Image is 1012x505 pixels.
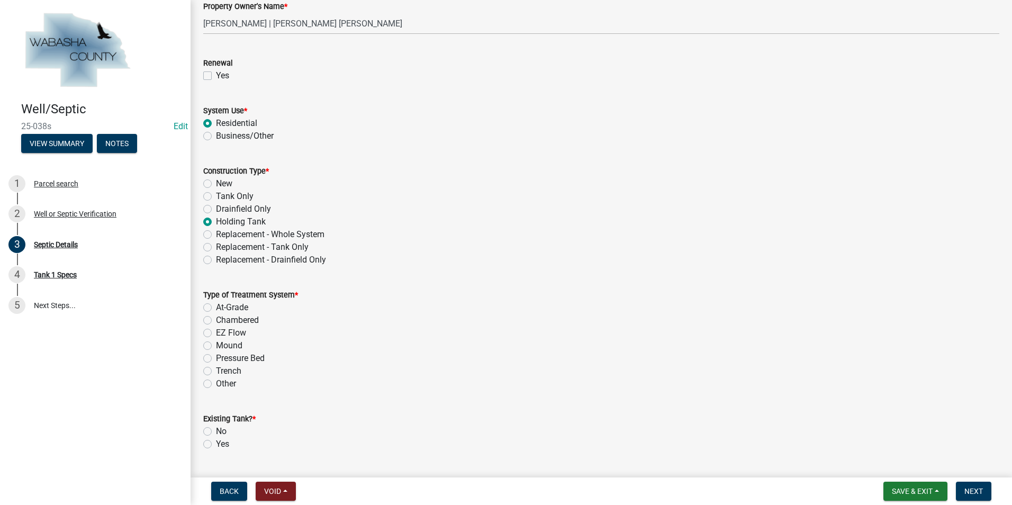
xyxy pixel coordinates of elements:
label: System Use [203,107,247,115]
div: Well or Septic Verification [34,210,116,218]
label: Residential [216,117,257,130]
wm-modal-confirm: Summary [21,140,93,148]
label: Replacement - Drainfield Only [216,254,326,266]
label: Renewal [203,60,233,67]
button: Back [211,482,247,501]
label: No [216,425,227,438]
label: Type of Treatment System [203,292,298,299]
div: 3 [8,236,25,253]
span: Next [964,487,983,495]
label: New [216,177,232,190]
h4: Well/Septic [21,102,182,117]
div: Septic Details [34,241,78,248]
label: Business/Other [216,130,274,142]
button: View Summary [21,134,93,153]
div: 5 [8,297,25,314]
button: Notes [97,134,137,153]
label: At-Grade [216,301,248,314]
button: Next [956,482,991,501]
label: EZ Flow [216,327,246,339]
span: Save & Exit [892,487,933,495]
label: Existing Tank? [203,416,256,423]
label: Mound [216,339,242,352]
label: Property Owner's Name [203,3,287,11]
label: Trench [216,365,241,377]
label: Drainfield Only [216,203,271,215]
label: Pressure Bed [216,352,265,365]
wm-modal-confirm: Edit Application Number [174,121,188,131]
button: Void [256,482,296,501]
span: 25-038s [21,121,169,131]
wm-modal-confirm: Notes [97,140,137,148]
label: Tank Only [216,190,254,203]
a: Edit [174,121,188,131]
div: Tank 1 Specs [34,271,77,278]
label: Yes [216,69,229,82]
label: Replacement - Tank Only [216,241,309,254]
div: 2 [8,205,25,222]
div: Parcel search [34,180,78,187]
label: Chambered [216,314,259,327]
label: Replacement - Whole System [216,228,324,241]
label: Construction Type [203,168,269,175]
label: Yes [216,438,229,450]
div: 4 [8,266,25,283]
button: Save & Exit [883,482,947,501]
img: Wabasha County, Minnesota [21,11,133,91]
label: Other [216,377,236,390]
div: 1 [8,175,25,192]
span: Back [220,487,239,495]
label: Holding Tank [216,215,266,228]
span: Void [264,487,281,495]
